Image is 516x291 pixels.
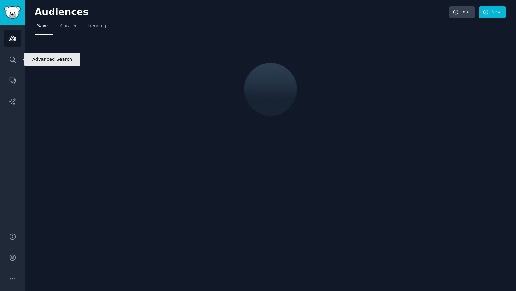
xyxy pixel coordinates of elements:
span: Trending [88,23,106,29]
img: GummySearch logo [4,6,21,19]
a: Curated [58,21,80,35]
a: Trending [85,21,109,35]
h2: Audiences [35,7,449,18]
span: Saved [37,23,51,29]
a: Info [449,6,475,18]
a: Saved [35,21,53,35]
a: New [479,6,506,18]
span: Curated [60,23,78,29]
